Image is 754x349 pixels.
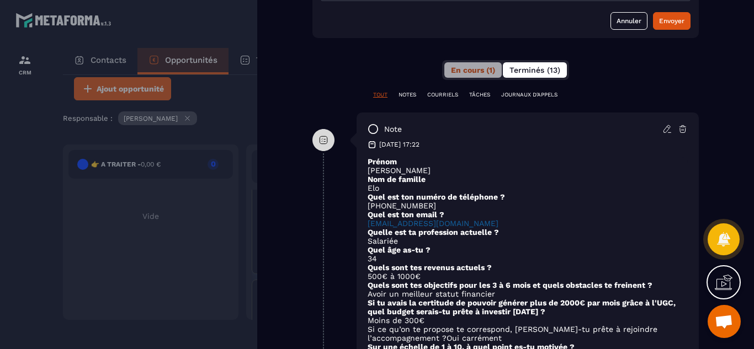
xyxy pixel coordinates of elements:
strong: Quelle est ta profession actuelle ? [368,228,499,237]
p: [DATE] 17:22 [379,140,420,149]
strong: Si tu avais la certitude de pouvoir générer plus de 2000€ par mois grâce à l'UGC, quel budget ser... [368,298,676,316]
strong: Quel est ton email ? [368,210,444,219]
div: Ouvrir le chat [708,305,741,338]
p: Moins de 300€ [368,316,688,325]
strong: Quel est ton numéro de téléphone ? [368,192,505,201]
strong: Quel âge as-tu ? [368,245,431,254]
p: COURRIELS [427,91,458,99]
a: [EMAIL_ADDRESS][DOMAIN_NAME] [368,219,498,228]
p: 34 [368,254,688,263]
strong: Quels sont tes revenus actuels ? [368,263,492,272]
strong: Nom de famille [368,175,426,184]
p: [PHONE_NUMBER] [368,201,688,210]
p: Si ce qu’on te propose te correspond, [PERSON_NAME]-tu prête à rejoindre l’accompagnement ?Oui ca... [368,325,688,342]
p: TOUT [373,91,387,99]
p: JOURNAUX D'APPELS [501,91,557,99]
p: note [384,124,402,135]
p: [PERSON_NAME] [368,166,688,175]
strong: Prénom [368,157,397,166]
strong: Quels sont tes objectifs pour les 3 à 6 mois et quels obstacles te freinent ? [368,281,652,289]
p: 500€ à 1000€ [368,272,688,281]
p: TÂCHES [469,91,490,99]
p: Elo [368,184,688,192]
p: NOTES [399,91,416,99]
p: Salariée [368,237,688,245]
p: Avoir un meilleur statut financier [368,289,688,298]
